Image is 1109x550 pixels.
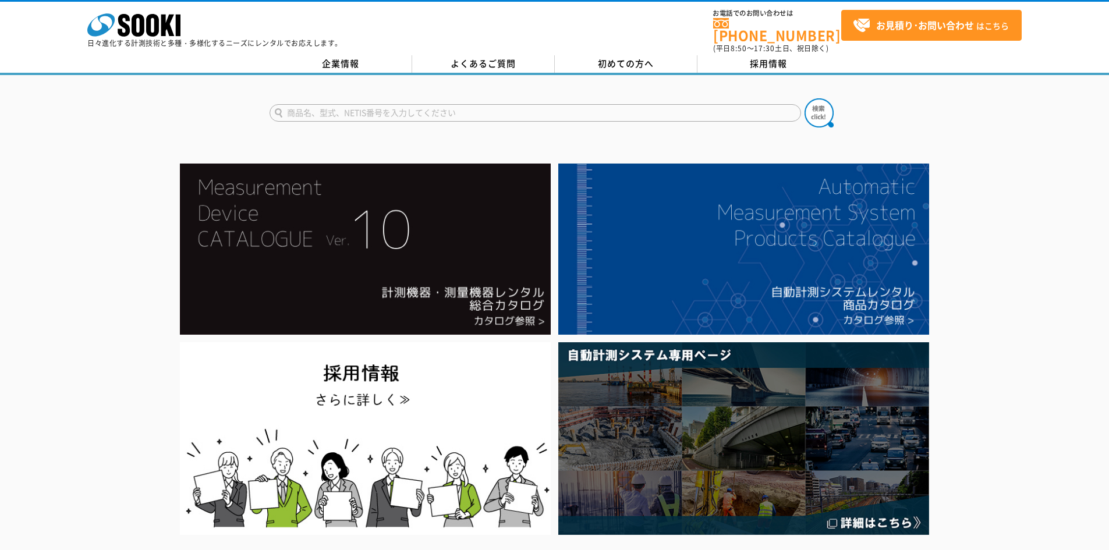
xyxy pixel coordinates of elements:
[713,43,828,54] span: (平日 ～ 土日、祝日除く)
[180,342,551,535] img: SOOKI recruit
[805,98,834,127] img: btn_search.png
[713,10,841,17] span: お電話でのお問い合わせは
[180,164,551,335] img: Catalog Ver10
[270,55,412,73] a: 企業情報
[87,40,342,47] p: 日々進化する計測技術と多種・多様化するニーズにレンタルでお応えします。
[754,43,775,54] span: 17:30
[270,104,801,122] input: 商品名、型式、NETIS番号を入力してください
[876,18,974,32] strong: お見積り･お問い合わせ
[558,342,929,535] img: 自動計測システム専用ページ
[558,164,929,335] img: 自動計測システムカタログ
[555,55,697,73] a: 初めての方へ
[697,55,840,73] a: 採用情報
[412,55,555,73] a: よくあるご質問
[841,10,1022,41] a: お見積り･お問い合わせはこちら
[853,17,1009,34] span: はこちら
[713,18,841,42] a: [PHONE_NUMBER]
[598,57,654,70] span: 初めての方へ
[731,43,747,54] span: 8:50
